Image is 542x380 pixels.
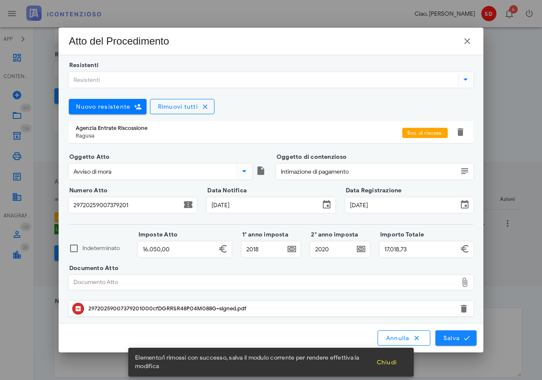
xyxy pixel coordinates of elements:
[67,153,110,161] label: Oggetto Atto
[67,264,119,273] label: Documento Atto
[435,330,477,346] button: Salva
[308,231,358,239] label: 2° anno imposta
[69,73,456,87] input: Resistenti
[69,164,235,179] input: Oggetto Atto
[136,231,178,239] label: Imposte Atto
[277,164,458,179] input: Oggetto di contenzioso
[69,34,169,48] div: Atto del Procedimento
[69,276,458,289] div: Documento Atto
[69,99,147,114] button: Nuovo resistente
[76,132,402,139] div: Ragusa
[88,302,454,315] div: Clicca per aprire un'anteprima del file o scaricarlo
[343,186,402,195] label: Data Registrazione
[69,198,181,212] input: Numero Atto
[88,305,454,312] div: 29720259007379201000cfDGRRSR48P04M088G-signed.pdf
[378,231,424,239] label: Importo Totale
[380,242,458,256] input: Importo Totale
[407,128,443,138] span: Soc. di riscoss.
[76,125,402,132] div: Agenzia Entrate Riscossione
[443,334,469,342] span: Salva
[459,304,469,314] button: Elimina
[242,242,285,256] input: ####
[72,303,84,315] button: Clicca per aprire un'anteprima del file o scaricarlo
[378,330,430,346] button: Annulla
[67,61,99,70] label: Resistenti
[311,242,354,256] input: ####
[150,99,215,114] button: Rimuovi tutti
[157,103,198,110] span: Rimuovi tutti
[82,244,128,253] label: Indeterminato
[67,186,107,195] label: Numero Atto
[138,242,216,256] input: Imposte Atto
[274,153,347,161] label: Oggetto di contenzioso
[76,103,130,110] span: Nuovo resistente
[240,231,288,239] label: 1° anno imposta
[455,127,466,137] button: Elimina
[205,186,247,195] label: Data Notifica
[386,334,422,342] span: Annulla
